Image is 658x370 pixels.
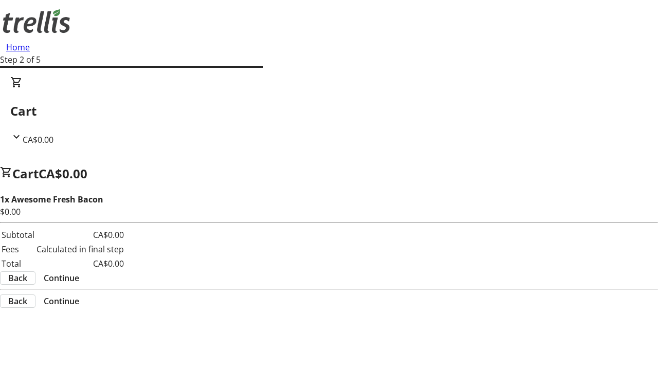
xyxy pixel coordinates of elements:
td: Calculated in final step [36,243,124,256]
td: Total [1,257,35,270]
button: Continue [35,272,87,284]
h2: Cart [10,102,648,120]
td: CA$0.00 [36,228,124,242]
span: Back [8,295,27,307]
span: Continue [44,272,79,284]
div: CartCA$0.00 [10,76,648,146]
span: Cart [12,165,39,182]
td: CA$0.00 [36,257,124,270]
td: Subtotal [1,228,35,242]
td: Fees [1,243,35,256]
span: Back [8,272,27,284]
span: CA$0.00 [39,165,87,182]
span: Continue [44,295,79,307]
button: Continue [35,295,87,307]
span: CA$0.00 [23,134,53,145]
